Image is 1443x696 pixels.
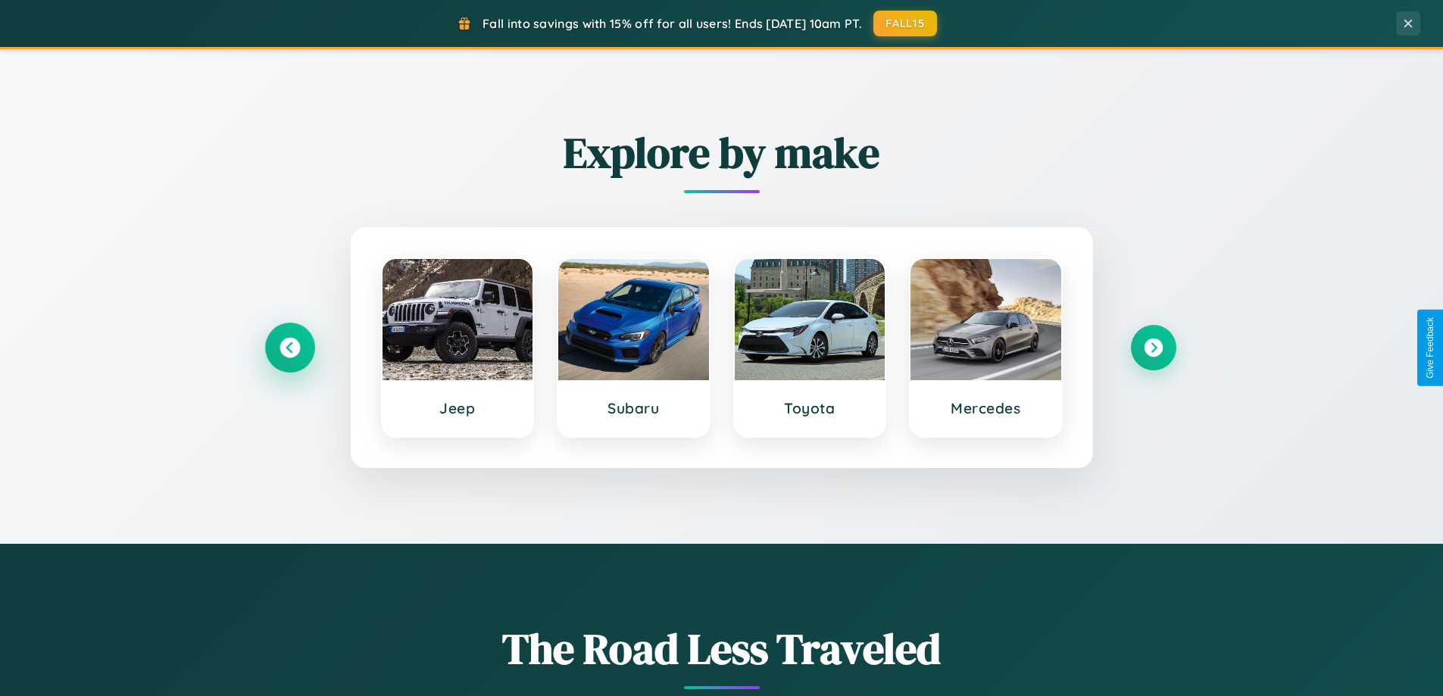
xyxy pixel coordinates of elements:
h3: Jeep [398,399,518,417]
button: FALL15 [873,11,937,36]
h3: Subaru [573,399,694,417]
h1: The Road Less Traveled [267,620,1176,678]
h2: Explore by make [267,123,1176,182]
span: Fall into savings with 15% off for all users! Ends [DATE] 10am PT. [483,16,862,31]
h3: Toyota [750,399,870,417]
h3: Mercedes [926,399,1046,417]
div: Give Feedback [1425,317,1435,379]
